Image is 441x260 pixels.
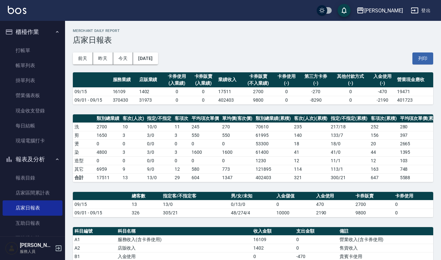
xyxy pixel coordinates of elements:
td: 12 [292,156,329,165]
td: 235 [292,123,329,131]
div: 卡券販賣 [192,73,215,80]
td: 09/01 - 09/15 [73,96,111,104]
td: 0 [173,139,190,148]
td: 3 / 0 [145,131,173,139]
td: 0 [121,139,146,148]
td: 20 [369,139,398,148]
td: 61400 [254,148,292,156]
td: 11 / 1 [329,156,369,165]
button: 報表及分析 [3,151,62,168]
td: 0 / 0 [145,156,173,165]
div: 入金使用 [371,73,394,80]
td: 13 [121,173,146,182]
td: 0 [332,87,369,96]
a: 營業儀表板 [3,88,62,103]
th: 男/女/未知 [229,192,275,200]
td: 245 [190,123,220,131]
td: 252 [369,123,398,131]
a: 現金收支登錄 [3,103,62,118]
td: 31973 [138,96,164,104]
th: 業績收入 [217,72,243,88]
td: 41 [292,148,329,156]
td: 1402 [138,87,164,96]
td: A1 [73,235,116,244]
td: 0 [95,156,121,165]
td: 1230 [254,156,292,165]
table: a dense table [73,192,433,217]
td: 3 [121,148,146,156]
a: 現場電腦打卡 [3,133,62,148]
th: 總客數 [130,192,161,200]
td: 48/274/4 [229,209,275,217]
a: 打帳單 [3,43,62,58]
td: 113 / 1 [329,165,369,173]
td: 9 / 0 [145,165,173,173]
td: 0 / 0 [145,139,173,148]
button: 櫃檯作業 [3,23,62,40]
td: 17511 [95,173,121,182]
td: 4800 [95,148,121,156]
th: 卡券販賣 [354,192,394,200]
td: 12 [369,156,398,165]
td: 53300 [254,139,292,148]
td: A2 [73,244,116,252]
td: 1402 [252,244,295,252]
button: 前天 [73,52,93,65]
td: 2700 [95,123,121,131]
th: 類別總業績 [95,114,121,123]
td: 402403 [254,173,292,182]
td: 18 [292,139,329,148]
div: 第三方卡券 [301,73,330,80]
td: 11 [173,123,190,131]
td: 140 [292,131,329,139]
td: 550 [220,131,254,139]
div: 卡券販賣 [245,73,272,80]
button: 今天 [113,52,133,65]
button: 登出 [408,5,433,17]
th: 服務業績 [111,72,138,88]
td: 9800 [243,96,273,104]
td: 305/21 [161,209,229,217]
td: 0 [295,235,338,244]
td: -270 [300,87,331,96]
a: 掛單列表 [3,73,62,88]
td: 0 [332,96,369,104]
a: 互助排行榜 [3,231,62,246]
td: 0/13/0 [229,200,275,209]
td: 18 / 0 [329,139,369,148]
th: 平均項次單價 [190,114,220,123]
th: 支出金額 [295,227,338,236]
td: 44 [369,148,398,156]
button: [DATE] [133,52,158,65]
div: (-) [301,80,330,87]
td: 09/15 [73,87,111,96]
td: 染 [73,148,95,156]
td: 12 [173,165,190,173]
th: 指定/不指定(累積) [329,114,369,123]
button: 昨天 [93,52,113,65]
td: 服務收入(含卡券使用) [116,235,252,244]
td: 剪 [73,131,95,139]
td: 1600 [220,148,254,156]
td: 61995 [254,131,292,139]
td: 470 [314,200,354,209]
div: (入業績) [192,80,215,87]
td: 370430 [111,96,138,104]
div: (-) [275,80,298,87]
td: 0 [164,87,190,96]
td: 1600 [190,148,220,156]
td: 合計 [73,173,95,182]
td: 16109 [111,87,138,96]
td: 321 [292,173,329,182]
td: 773 [220,165,254,173]
th: 科目編號 [73,227,116,236]
td: 29 [173,173,190,182]
td: 造型 [73,156,95,165]
td: 41 / 0 [329,148,369,156]
td: 19471 [395,87,433,96]
div: 卡券使用 [275,73,298,80]
td: 3 [173,148,190,156]
p: 服務人員 [20,249,53,254]
th: 卡券使用 [394,192,433,200]
td: 售貨收入 [338,244,433,252]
